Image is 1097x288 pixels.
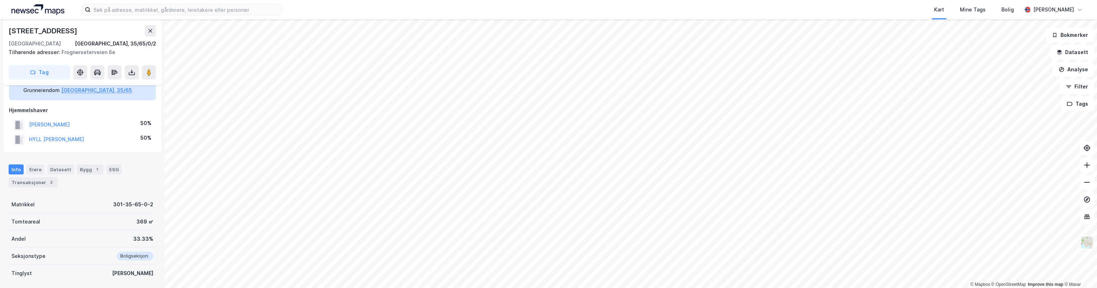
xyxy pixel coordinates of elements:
[9,177,58,187] div: Transaksjoner
[9,106,156,115] div: Hjemmelshaver
[23,86,60,95] div: Grunneiendom
[991,282,1026,287] a: OpenStreetMap
[1028,282,1063,287] a: Improve this map
[9,48,150,57] div: Frognerseterveien 6e
[75,39,156,48] div: [GEOGRAPHIC_DATA], 35/65/0/2
[11,235,26,243] div: Andel
[1080,236,1094,249] img: Z
[9,49,62,55] span: Tilhørende adresser:
[93,166,101,173] div: 1
[47,164,74,174] div: Datasett
[112,269,153,278] div: [PERSON_NAME]
[1061,97,1094,111] button: Tags
[1050,45,1094,59] button: Datasett
[1033,5,1074,14] div: [PERSON_NAME]
[9,39,61,48] div: [GEOGRAPHIC_DATA]
[11,217,40,226] div: Tomteareal
[136,217,153,226] div: 369 ㎡
[960,5,986,14] div: Mine Tags
[9,164,24,174] div: Info
[48,179,55,186] div: 2
[133,235,153,243] div: 33.33%
[26,164,44,174] div: Eiere
[61,86,132,95] button: [GEOGRAPHIC_DATA], 35/65
[140,119,151,128] div: 50%
[11,4,64,15] img: logo.a4113a55bc3d86da70a041830d287a7e.svg
[11,252,45,260] div: Seksjonstype
[1053,62,1094,77] button: Analyse
[113,200,153,209] div: 301-35-65-0-2
[9,25,79,37] div: [STREET_ADDRESS]
[106,164,122,174] div: ESG
[77,164,103,174] div: Bygg
[11,269,32,278] div: Tinglyst
[1001,5,1014,14] div: Bolig
[140,134,151,142] div: 50%
[91,4,282,15] input: Søk på adresse, matrikkel, gårdeiere, leietakere eller personer
[11,200,35,209] div: Matrikkel
[1060,80,1094,94] button: Filter
[1061,254,1097,288] iframe: Chat Widget
[1061,254,1097,288] div: Kontrollprogram for chat
[970,282,990,287] a: Mapbox
[934,5,944,14] div: Kart
[9,65,70,80] button: Tag
[1046,28,1094,42] button: Bokmerker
